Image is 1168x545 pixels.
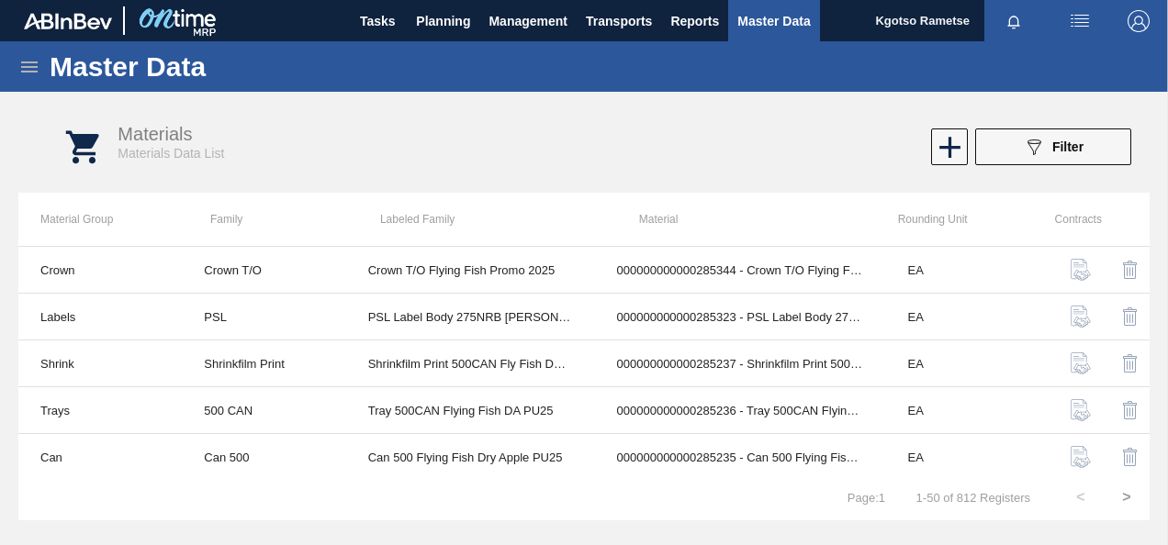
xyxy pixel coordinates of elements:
span: Filter [1052,139,1084,154]
td: Crown [18,247,182,294]
img: contract-icon [1070,446,1092,468]
td: Shrinkfilm Print 500CAN Fly Fish DA PU25 [346,340,595,387]
span: 1 - 50 of 812 Registers [913,491,1030,505]
div: Disable Material [1108,388,1150,432]
td: Labels [18,294,182,340]
button: delete-icon [1108,341,1152,385]
div: Search Material Contracts [1059,341,1099,385]
button: contract-icon [1059,295,1103,339]
h1: Master Data [50,56,376,77]
div: Disable Material [1108,295,1150,339]
button: delete-icon [1108,388,1152,432]
td: Shrinkfilm Print [182,340,345,387]
button: contract-icon [1059,341,1103,385]
td: EA [886,387,1050,434]
span: Materials [118,124,192,144]
td: Can 500 Flying Fish Dry Apple PU25 [346,434,595,481]
button: contract-icon [1059,388,1103,432]
img: delete-icon [1119,306,1141,328]
td: 500 CAN [182,387,345,434]
td: 000000000000285323 - PSL Label Body 275NRB [PERSON_NAME] [PERSON_NAME] PU25 [595,294,886,340]
td: EA [886,294,1050,340]
td: 000000000000285344 - Crown T/O Flying Fish Promo 2025 [595,247,886,294]
td: 000000000000285237 - Shrinkfilm Print 500CAN Fly Fish DA PU25 [595,340,886,387]
div: Disable Material [1108,341,1150,385]
td: EA [886,340,1050,387]
img: delete-icon [1119,399,1141,421]
img: contract-icon [1070,306,1092,328]
button: > [1104,474,1150,520]
img: TNhmsLtSVTkK8tSr43FrP2fwEKptu5GPRR3wAAAABJRU5ErkJggg== [24,13,112,29]
td: 000000000000285236 - Tray 500CAN Flying Fish DA PU25 [595,387,886,434]
div: Enable Material [929,128,966,165]
img: delete-icon [1119,446,1141,468]
th: Family [188,193,358,246]
span: Page : 1 [848,491,885,505]
div: Search Material Contracts [1059,295,1099,339]
th: Material [617,193,876,246]
img: contract-icon [1070,352,1092,374]
td: Crown T/O Flying Fish Promo 2025 [346,247,595,294]
th: Labeled Family [358,193,617,246]
td: PSL [182,294,345,340]
td: Shrink [18,340,182,387]
td: EA [886,434,1050,481]
div: Disable Material [1108,435,1150,479]
img: contract-icon [1070,259,1092,281]
img: delete-icon [1119,259,1141,281]
img: Logout [1128,10,1150,32]
div: Search Material Contracts [1059,388,1099,432]
td: Trays [18,387,182,434]
span: Transports [586,10,652,32]
span: Tasks [357,10,398,32]
span: Management [489,10,567,32]
div: Search Material Contracts [1059,248,1099,292]
div: Search Material Contracts [1059,435,1099,479]
td: Tray 500CAN Flying Fish DA PU25 [346,387,595,434]
button: Filter [975,128,1131,165]
th: Rounding Unit [876,193,1046,246]
span: Reports [670,10,719,32]
td: Can 500 [182,434,345,481]
button: < [1058,474,1104,520]
td: Can [18,434,182,481]
button: Notifications [984,8,1043,34]
img: contract-icon [1070,399,1092,421]
button: contract-icon [1059,435,1103,479]
span: Master Data [737,10,810,32]
th: Contracts [1046,193,1098,246]
img: userActions [1069,10,1091,32]
img: delete-icon [1119,352,1141,374]
div: Disable Material [1108,248,1150,292]
td: EA [886,247,1050,294]
td: Crown T/O [182,247,345,294]
span: Planning [416,10,470,32]
td: 000000000000285235 - Can 500 Flying Fish Dry Apple PU25 [595,434,886,481]
button: delete-icon [1108,248,1152,292]
th: Material Group [18,193,188,246]
button: delete-icon [1108,435,1152,479]
div: Filter Material [966,128,1140,165]
td: PSL Label Body 275NRB [PERSON_NAME] [PERSON_NAME] PU25 [346,294,595,340]
span: Materials Data List [118,146,224,161]
button: contract-icon [1059,248,1103,292]
button: delete-icon [1108,295,1152,339]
